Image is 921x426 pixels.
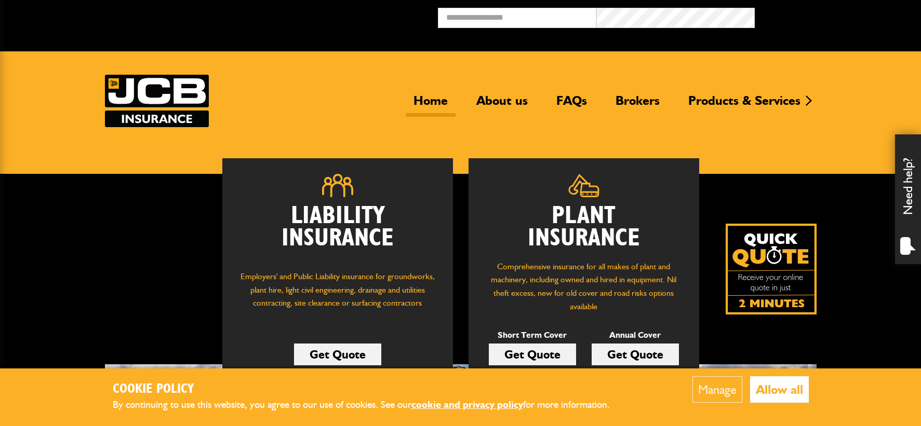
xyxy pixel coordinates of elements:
[238,205,437,260] h2: Liability Insurance
[726,224,817,314] img: Quick Quote
[726,224,817,314] a: Get your insurance quote isn just 2-minutes
[895,134,921,264] div: Need help?
[489,328,576,342] p: Short Term Cover
[294,343,381,365] a: Get Quote
[105,75,209,127] a: JCB Insurance Services
[549,93,595,117] a: FAQs
[592,343,679,365] a: Get Quote
[484,205,684,250] h2: Plant Insurance
[484,260,684,313] p: Comprehensive insurance for all makes of plant and machinery, including owned and hired in equipm...
[406,93,456,117] a: Home
[113,397,627,413] p: By continuing to use this website, you agree to our use of cookies. See our for more information.
[592,328,679,342] p: Annual Cover
[113,381,627,397] h2: Cookie Policy
[680,93,808,117] a: Products & Services
[489,343,576,365] a: Get Quote
[692,376,742,403] button: Manage
[411,398,523,410] a: cookie and privacy policy
[238,270,437,320] p: Employers' and Public Liability insurance for groundworks, plant hire, light civil engineering, d...
[608,93,668,117] a: Brokers
[105,75,209,127] img: JCB Insurance Services logo
[469,93,536,117] a: About us
[750,376,809,403] button: Allow all
[755,8,913,24] button: Broker Login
